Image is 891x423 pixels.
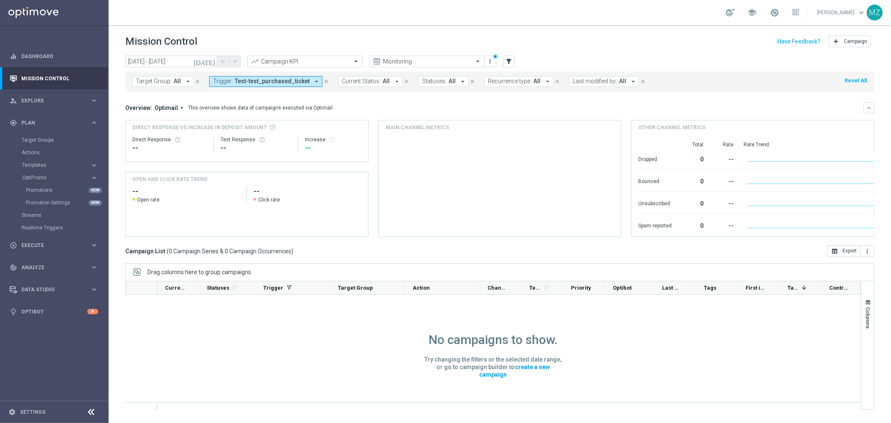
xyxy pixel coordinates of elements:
[486,56,495,66] button: more_vert
[22,149,87,156] a: Actions
[682,141,703,148] div: Total
[87,309,98,314] div: 8
[613,285,632,291] span: Optibot
[630,78,637,85] i: arrow_drop_down
[777,38,820,44] input: Have Feedback?
[682,218,703,232] div: 0
[787,285,798,291] span: Targeted Customers
[713,141,734,148] div: Rate
[305,143,361,153] div: --
[90,161,98,169] i: keyboard_arrow_right
[21,98,90,103] span: Explore
[220,59,226,64] i: arrow_back
[132,143,207,153] div: --
[9,242,99,249] button: play_circle_outline Execute keyboard_arrow_right
[26,199,87,206] a: Promotion Settings
[125,247,293,255] h3: Campaign List
[10,53,17,60] i: equalizer
[147,269,251,275] div: Row Groups
[488,78,531,85] span: Recurrence type:
[21,243,90,248] span: Execute
[217,56,229,67] button: arrow_back
[174,78,181,85] span: All
[487,58,494,65] i: more_vert
[403,77,410,86] button: close
[9,97,99,104] button: person_search Explore keyboard_arrow_right
[137,196,160,203] span: Open rate
[22,174,99,181] div: OptiPromo keyboard_arrow_right
[22,137,87,143] a: Target Groups
[89,200,102,206] div: NEW
[10,286,90,293] div: Data Studio
[254,186,361,196] h2: --
[305,136,361,143] div: Increase
[89,188,102,193] div: NEW
[251,57,259,66] i: trending_up
[90,174,98,182] i: keyboard_arrow_right
[207,285,229,291] span: Statuses
[638,152,672,165] div: Dropped
[167,247,169,255] span: (
[424,356,562,378] p: Try changing the filters or the selected date range, or go to campaign builder to
[90,263,98,271] i: keyboard_arrow_right
[22,175,90,180] div: OptiPromo
[10,242,90,249] div: Execute
[9,53,99,60] button: equalizer Dashboard
[413,285,430,291] span: Action
[9,264,99,271] button: track_changes Analyze keyboard_arrow_right
[393,78,401,85] i: arrow_drop_down
[865,307,871,329] span: Columns
[10,67,98,89] div: Mission Control
[90,241,98,249] i: keyboard_arrow_right
[22,222,108,234] div: Realtime Triggers
[544,78,551,85] i: arrow_drop_down
[422,78,447,85] span: Statuses:
[193,58,216,65] i: [DATE]
[10,97,17,104] i: person_search
[533,78,541,85] span: All
[541,283,549,292] span: Calculate column
[232,59,238,64] i: arrow_forward
[10,119,17,127] i: gps_fixed
[816,6,867,19] a: [PERSON_NAME]keyboard_arrow_down
[831,248,838,255] i: open_in_browser
[26,184,108,196] div: Promotions
[22,159,108,171] div: Templates
[21,265,90,270] span: Analyze
[213,78,233,85] span: Trigger:
[10,308,17,316] i: lightbulb
[22,134,108,146] div: Target Groups
[329,136,335,143] i: refresh
[844,38,867,44] span: Campaign
[221,143,291,153] div: --
[746,285,766,291] span: First in Range
[861,245,874,257] button: more_vert
[9,75,99,82] div: Mission Control
[338,76,403,87] button: Current Status: All arrow_drop_down
[857,8,866,17] span: keyboard_arrow_down
[9,120,99,126] div: gps_fixed Plan keyboard_arrow_right
[229,56,241,67] button: arrow_forward
[258,196,280,203] span: Click rate
[9,286,99,293] button: Data Studio keyboard_arrow_right
[404,79,409,84] i: close
[125,104,152,112] h3: Overview:
[682,152,703,165] div: 0
[132,176,207,183] h4: OPEN AND CLICK RATE TREND
[383,78,390,85] span: All
[313,78,320,85] i: arrow_drop_down
[10,264,17,271] i: track_changes
[22,212,87,219] a: Streams
[469,77,476,86] button: close
[418,76,469,87] button: Statuses: All arrow_drop_down
[155,104,178,112] span: Optimail
[342,78,381,85] span: Current Status:
[10,242,17,249] i: play_circle_outline
[713,218,734,232] div: --
[90,285,98,293] i: keyboard_arrow_right
[487,285,508,291] span: Channel
[323,79,329,84] i: close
